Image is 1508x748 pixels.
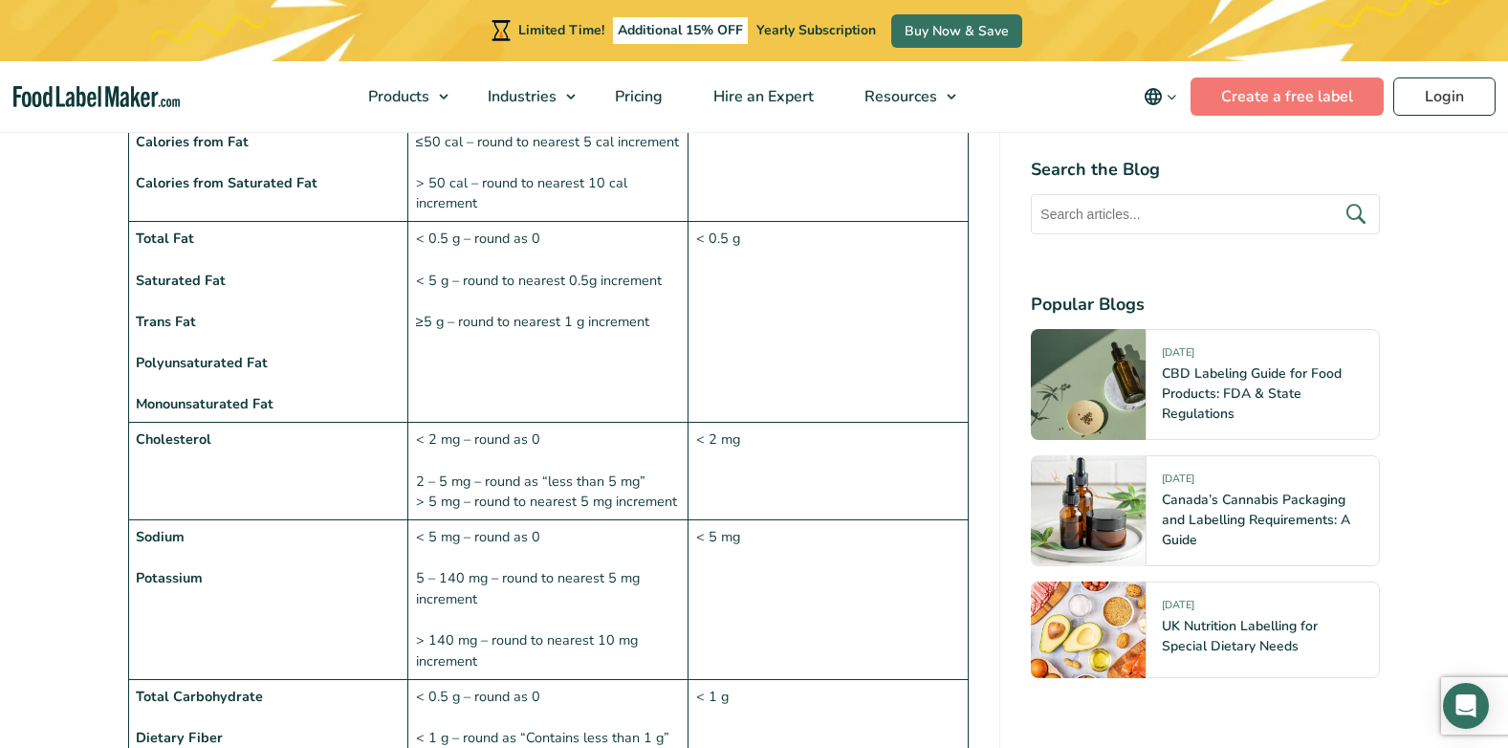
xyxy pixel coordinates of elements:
[343,61,458,132] a: Products
[136,312,196,331] strong: Trans Fat
[1191,77,1384,116] a: Create a free label
[1031,292,1380,318] h4: Popular Blogs
[1162,345,1194,367] span: [DATE]
[1393,77,1496,116] a: Login
[1031,194,1380,234] input: Search articles...
[1162,617,1318,655] a: UK Nutrition Labelling for Special Dietary Needs
[1443,683,1489,729] div: Open Intercom Messenger
[1162,598,1194,620] span: [DATE]
[136,132,249,151] strong: Calories from Fat
[408,519,688,679] td: < 5 mg – round as 0 5 – 140 mg – round to nearest 5 mg increment > 140 mg – round to nearest 10 m...
[1162,364,1342,423] a: CBD Labeling Guide for Food Products: FDA & State Regulations
[136,353,268,372] strong: Polyunsaturated Fat
[688,519,969,679] td: < 5 mg
[136,429,211,449] strong: Cholesterol
[609,86,665,107] span: Pricing
[136,271,226,290] strong: Saturated Fat
[756,21,876,39] span: Yearly Subscription
[362,86,431,107] span: Products
[1162,491,1350,549] a: Canada’s Cannabis Packaging and Labelling Requirements: A Guide
[136,394,273,413] strong: Monounsaturated Fat
[708,86,816,107] span: Hire an Expert
[463,61,585,132] a: Industries
[136,568,203,587] strong: Potassium
[688,222,969,423] td: < 0.5 g
[891,14,1022,48] a: Buy Now & Save
[136,728,223,747] strong: Dietary Fiber
[688,61,835,132] a: Hire an Expert
[136,687,263,706] strong: Total Carbohydrate
[688,423,969,520] td: < 2 mg
[840,61,966,132] a: Resources
[613,17,748,44] span: Additional 15% OFF
[482,86,558,107] span: Industries
[408,423,688,520] td: < 2 mg – round as 0 2 – 5 mg – round as “less than 5 mg” > 5 mg – round to nearest 5 mg increment
[408,83,688,222] td: < 5 cal – round as 0 ≤50 cal – round to nearest 5 cal increment > 50 cal – round to nearest 10 ca...
[408,222,688,423] td: < 0.5 g – round as 0 < 5 g – round to nearest 0.5g increment ≥5 g – round to nearest 1 g increment
[136,173,317,192] strong: Calories from Saturated Fat
[136,527,185,546] strong: Sodium
[859,86,939,107] span: Resources
[590,61,684,132] a: Pricing
[136,229,194,248] strong: Total Fat
[1162,472,1194,494] span: [DATE]
[688,83,969,222] td: < 5 cal
[518,21,604,39] span: Limited Time!
[1031,157,1380,183] h4: Search the Blog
